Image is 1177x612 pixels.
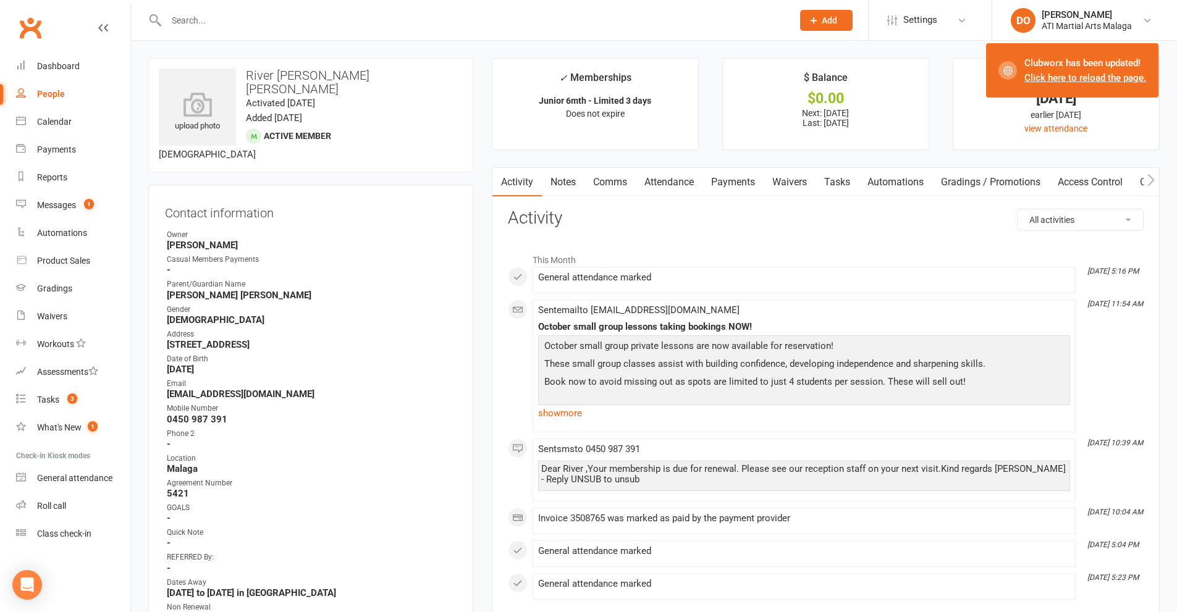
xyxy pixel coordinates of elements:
div: Assessments [37,367,98,377]
a: Roll call [16,492,130,520]
i: [DATE] 10:39 AM [1087,438,1143,447]
a: What's New1 [16,414,130,442]
div: Agreement Number [167,477,457,489]
div: GOALS [167,502,457,514]
span: 1 [88,421,98,432]
div: Location [167,453,457,464]
i: [DATE] 5:23 PM [1087,573,1139,582]
strong: - [167,537,457,548]
div: Payments [37,145,76,154]
div: Phone 2 [167,428,457,440]
div: Dear River ,Your membership is due for renewal. Please see our reception staff on your next visit... [541,464,1067,485]
span: Sent email to [EMAIL_ADDRESS][DOMAIN_NAME] [538,304,740,316]
div: October small group lessons taking bookings NOW! [538,322,1070,332]
div: Waivers [37,311,67,321]
time: Activated [DATE] [246,98,315,109]
strong: [DEMOGRAPHIC_DATA] [167,314,457,325]
a: People [16,80,130,108]
a: Class kiosk mode [16,520,130,548]
a: Automations [859,168,932,196]
div: Date of Birth [167,353,457,365]
div: earlier [DATE] [964,108,1148,122]
div: Product Sales [37,256,90,266]
div: General attendance marked [538,546,1070,556]
a: Dashboard [16,52,130,80]
strong: - [167,513,457,524]
a: Notes [542,168,584,196]
div: Mobile Number [167,403,457,414]
i: [DATE] 11:54 AM [1087,300,1143,308]
a: Automations [16,219,130,247]
a: show more [538,405,1070,422]
h3: Activity [508,209,1144,228]
li: This Month [508,247,1144,267]
a: Activity [492,168,542,196]
div: Memberships [559,70,631,93]
button: Add [800,10,853,31]
div: [PERSON_NAME] [1042,9,1132,20]
div: Email [167,378,457,390]
div: Class check-in [37,529,91,539]
strong: Malaga [167,463,457,474]
div: upload photo [159,92,236,133]
div: Address [167,329,457,340]
p: Next: [DATE] Last: [DATE] [734,108,918,128]
a: Gradings / Promotions [932,168,1049,196]
div: Automations [37,228,87,238]
a: Access Control [1049,168,1131,196]
strong: 0450 987 391 [167,414,457,425]
a: Attendance [636,168,702,196]
div: People [37,89,65,99]
div: Quick Note [167,527,457,539]
strong: [PERSON_NAME] [PERSON_NAME] [167,290,457,301]
a: Product Sales [16,247,130,275]
strong: Junior 6mth - Limited 3 days [539,96,651,106]
i: ✓ [559,72,567,84]
div: General attendance [37,473,112,483]
div: REFERRED By: [167,551,457,563]
a: Workouts [16,330,130,358]
strong: [EMAIL_ADDRESS][DOMAIN_NAME] [167,388,457,400]
div: Parent/Guardian Name [167,279,457,290]
a: Payments [16,136,130,164]
a: Waivers [764,168,816,196]
div: General attendance marked [538,579,1070,589]
strong: [PERSON_NAME] [167,240,457,251]
span: Active member [264,131,331,141]
div: ATI Martial Arts Malaga [1042,20,1132,31]
i: [DATE] 10:04 AM [1087,508,1143,516]
h3: Contact information [165,201,457,220]
div: Gradings [37,283,72,293]
span: Add [822,15,837,25]
div: Casual Members Payments [167,254,457,266]
div: What's New [37,422,82,432]
a: Click here to reload the page. [1024,72,1146,83]
div: Dates Away [167,577,457,589]
h3: River [PERSON_NAME] [PERSON_NAME] [159,69,463,96]
div: Gender [167,304,457,316]
div: Owner [167,229,457,241]
div: Roll call [37,501,66,511]
strong: - [167,264,457,275]
div: DO [1011,8,1036,33]
p: October small group private lessons are now available for reservation! [541,338,1067,356]
div: Open Intercom Messenger [12,570,42,600]
span: Sent sms to 0450 987 391 [538,443,640,455]
a: Clubworx [15,12,46,43]
span: 3 [67,393,77,404]
strong: [DATE] [167,364,457,375]
a: Assessments [16,358,130,386]
input: Search... [162,12,784,29]
time: Added [DATE] [246,112,302,124]
div: General attendance marked [538,272,1070,283]
div: Tasks [37,395,59,405]
p: These small group classes assist with building confidence, developing independence and sharpening... [541,356,1067,374]
a: Reports [16,164,130,191]
div: Invoice 3508765 was marked as paid by the payment provider [538,513,1070,524]
span: [DEMOGRAPHIC_DATA] [159,149,256,160]
a: General attendance kiosk mode [16,464,130,492]
strong: - [167,438,457,450]
span: Settings [903,6,937,34]
a: Calendar [16,108,130,136]
span: Does not expire [566,109,625,119]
